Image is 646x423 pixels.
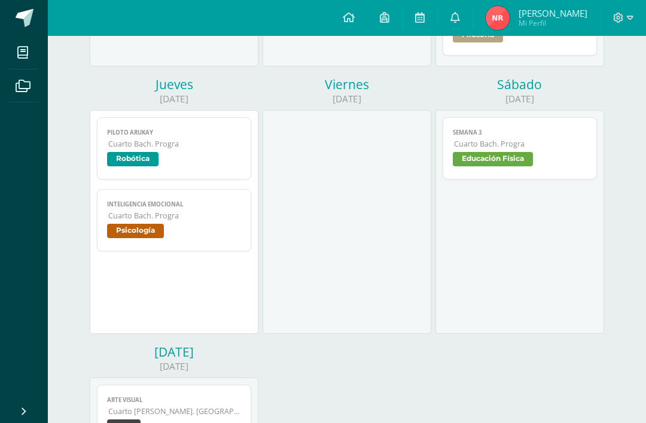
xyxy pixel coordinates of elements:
a: Inteligencia emocionalCuarto Bach. PrograPsicología [97,189,251,251]
span: Cuarto Bach. Progra [108,139,241,149]
img: aab5df14b0bef70d5faed8d855aec77e.png [486,6,510,30]
a: Semana 3Cuarto Bach. PrograEducación Física [443,117,597,179]
div: Viernes [263,76,431,93]
span: Piloto Arukay [107,129,241,136]
a: Piloto ArukayCuarto Bach. PrograRobótica [97,117,251,179]
span: Inteligencia emocional [107,200,241,208]
span: Educación Física [453,152,533,166]
div: [DATE] [90,93,258,105]
div: [DATE] [435,93,604,105]
div: Jueves [90,76,258,93]
span: Semana 3 [453,129,587,136]
span: Cuarto Bach. Progra [108,211,241,221]
div: Sábado [435,76,604,93]
span: Mi Perfil [519,18,587,28]
div: [DATE] [90,343,258,360]
span: Cuarto Bach. Progra [454,139,587,149]
span: [PERSON_NAME] [519,7,587,19]
span: Psicología [107,224,164,238]
div: [DATE] [263,93,431,105]
span: Arte visual [107,396,241,404]
div: [DATE] [90,360,258,373]
span: Cuarto [PERSON_NAME]. [GEOGRAPHIC_DATA] [108,406,241,416]
span: Robótica [107,152,159,166]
